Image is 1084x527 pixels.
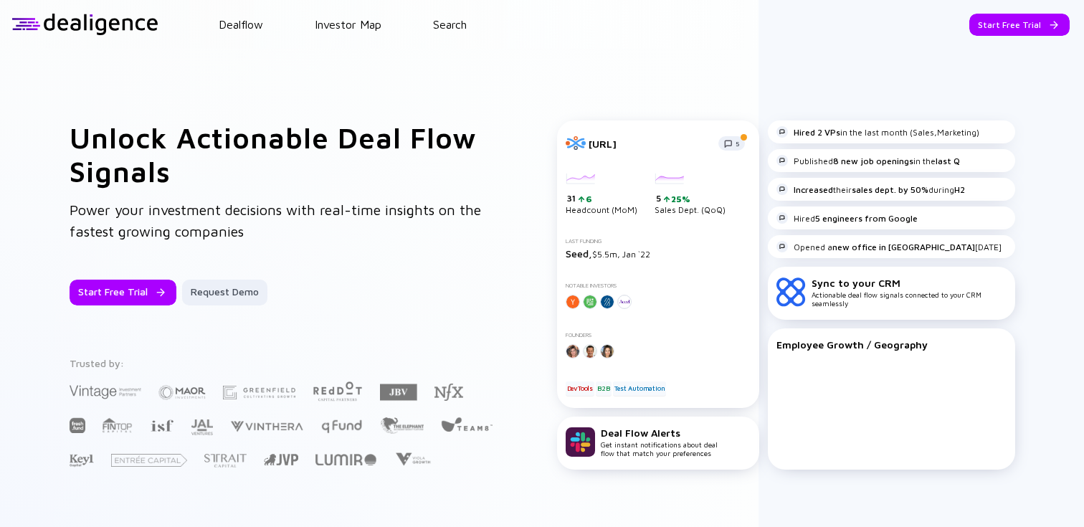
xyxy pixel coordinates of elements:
img: NFX [434,384,463,401]
img: Team8 [441,417,493,432]
button: Start Free Trial [969,14,1070,36]
button: Start Free Trial [70,280,176,305]
div: Notable Investors [566,283,751,289]
div: Actionable deal flow signals connected to your CRM seamlessly [812,277,1007,308]
img: Vintage Investment Partners [70,384,141,400]
div: Deal Flow Alerts [601,427,718,439]
strong: new office in [GEOGRAPHIC_DATA] [832,242,975,252]
a: Investor Map [315,18,381,31]
span: Power your investment decisions with real-time insights on the fastest growing companies [70,201,481,239]
strong: 8 new job openings [833,156,913,166]
img: Entrée Capital [111,454,187,467]
div: Sales Dept. (QoQ) [655,174,726,215]
div: B2B [596,381,611,396]
h1: Unlock Actionable Deal Flow Signals [70,120,500,188]
strong: Hired 2 VPs [794,127,840,138]
img: Key1 Capital [70,454,94,467]
a: Dealflow [219,18,263,31]
img: The Elephant [380,417,424,434]
span: Seed, [566,247,592,260]
div: their during [776,184,965,195]
div: Published in the [776,155,960,166]
div: 6 [584,194,592,204]
img: Red Dot Capital Partners [313,379,363,402]
img: Q Fund [320,417,363,435]
strong: sales dept. by 50% [852,184,928,195]
img: FINTOP Capital [103,417,133,433]
button: Request Demo [182,280,267,305]
div: Test Automation [613,381,666,396]
div: [URL] [589,138,710,150]
div: Employee Growth / Geography [776,338,1007,351]
img: JAL Ventures [191,419,213,435]
strong: 5 engineers from Google [815,213,918,224]
strong: last Q [936,156,960,166]
img: Maor Investments [158,381,206,404]
div: Hired [776,212,918,224]
img: Greenfield Partners [223,386,295,399]
div: DevTools [566,381,594,396]
div: Opened a [DATE] [776,241,1002,252]
div: 5 [656,193,726,204]
img: JBV Capital [380,383,417,402]
div: Last Funding [566,238,751,244]
div: Sync to your CRM [812,277,1007,289]
img: Strait Capital [204,454,247,467]
strong: H2 [954,184,965,195]
div: Get instant notifications about deal flow that match your preferences [601,427,718,457]
img: Lumir Ventures [315,454,376,465]
div: 25% [670,194,690,204]
strong: Increased [794,184,833,195]
img: Viola Growth [394,452,432,466]
img: Vinthera [230,419,303,433]
a: Search [433,18,467,31]
div: $5.5m, Jan `22 [566,247,751,260]
div: in the last month (Sales,Marketing) [776,126,979,138]
img: Israel Secondary Fund [150,419,173,432]
div: Founders [566,332,751,338]
div: 31 [567,193,637,204]
div: Trusted by: [70,357,495,369]
div: Headcount (MoM) [566,174,637,215]
img: Jerusalem Venture Partners [264,454,298,465]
